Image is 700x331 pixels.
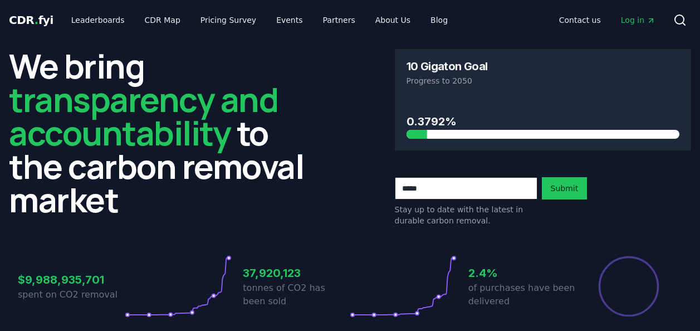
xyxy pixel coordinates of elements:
[550,10,664,30] nav: Main
[192,10,265,30] a: Pricing Survey
[62,10,457,30] nav: Main
[9,49,306,216] h2: We bring to the carbon removal market
[395,204,537,226] p: Stay up to date with the latest in durable carbon removal.
[243,281,350,308] p: tonnes of CO2 has been sold
[550,10,610,30] a: Contact us
[314,10,364,30] a: Partners
[243,265,350,281] h3: 37,920,123
[542,177,588,199] button: Submit
[407,75,680,86] p: Progress to 2050
[612,10,664,30] a: Log in
[468,281,575,308] p: of purchases have been delivered
[422,10,457,30] a: Blog
[18,271,125,288] h3: $9,988,935,701
[267,10,311,30] a: Events
[9,13,53,27] span: CDR fyi
[18,288,125,301] p: spent on CO2 removal
[468,265,575,281] h3: 2.4%
[366,10,419,30] a: About Us
[407,113,680,130] h3: 0.3792%
[9,76,278,155] span: transparency and accountability
[35,13,38,27] span: .
[9,12,53,28] a: CDR.fyi
[136,10,189,30] a: CDR Map
[62,10,134,30] a: Leaderboards
[598,255,660,318] div: Percentage of sales delivered
[407,61,488,72] h3: 10 Gigaton Goal
[621,14,655,26] span: Log in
